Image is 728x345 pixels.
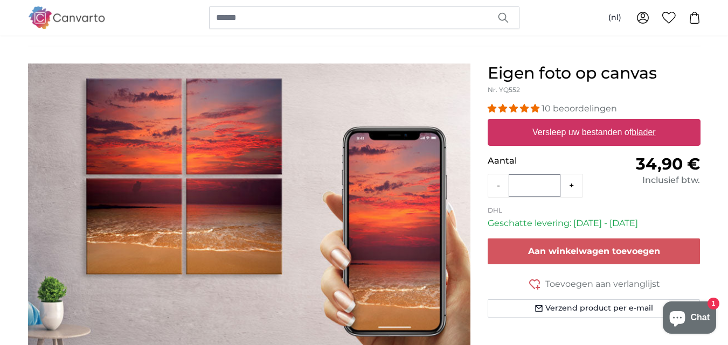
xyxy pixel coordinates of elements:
[488,86,520,94] span: Nr. YQ552
[660,301,719,336] inbox-online-store-chat: Webshop-chat van Shopify
[488,175,509,196] button: -
[488,154,594,167] p: Aantal
[488,217,701,230] p: Geschatte levering: [DATE] - [DATE]
[488,206,701,215] p: DHL
[488,103,542,114] span: 5.00 stars
[528,122,660,143] label: Versleep uw bestanden of
[545,278,660,291] span: Toevoegen aan verlanglijst
[488,238,701,264] button: Aan winkelwagen toevoegen
[600,8,630,27] button: (nl)
[594,174,700,187] div: Inclusief btw.
[560,175,583,196] button: +
[488,299,701,318] button: Verzend product per e-mail
[28,6,106,29] img: Canvarto
[528,246,660,256] span: Aan winkelwagen toevoegen
[632,128,655,137] u: blader
[542,103,617,114] span: 10 beoordelingen
[488,277,701,291] button: Toevoegen aan verlanglijst
[488,64,701,83] h1: Eigen foto op canvas
[636,154,700,174] span: 34,90 €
